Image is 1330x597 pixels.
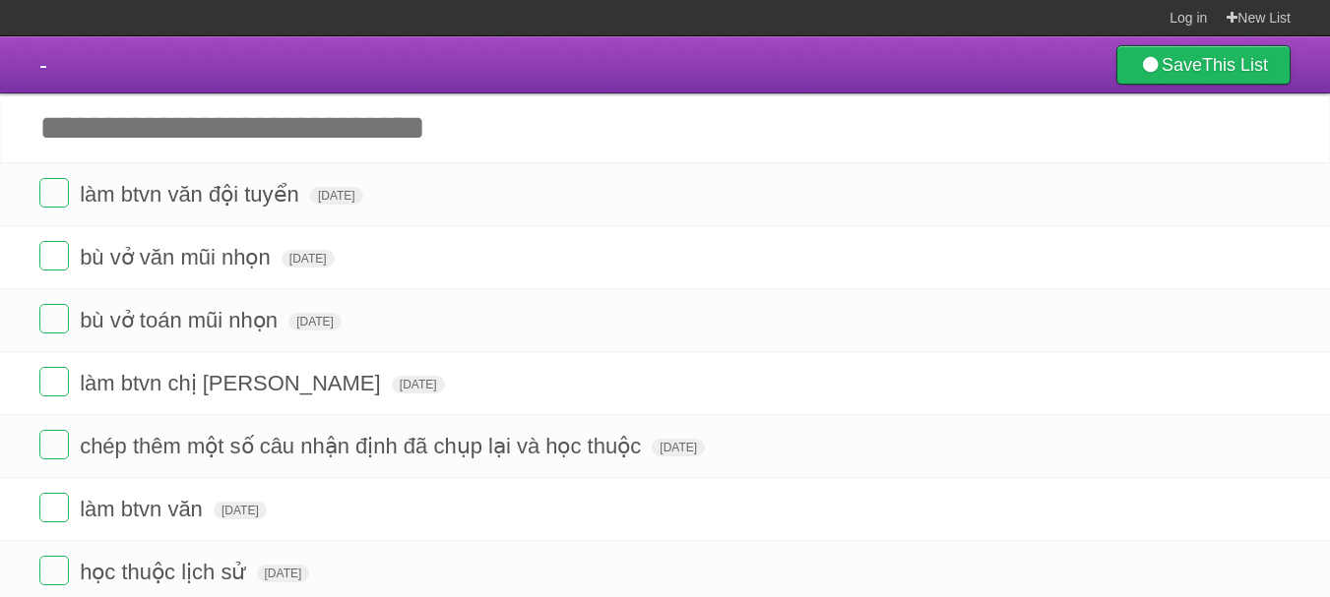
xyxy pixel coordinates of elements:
[80,371,386,395] span: làm btvn chị [PERSON_NAME]
[39,51,47,78] span: -
[80,245,276,269] span: bù vở văn mũi nhọn
[257,565,310,582] span: [DATE]
[310,187,363,205] span: [DATE]
[80,560,250,584] span: học thuộc lịch sử
[214,502,267,519] span: [DATE]
[39,367,69,396] label: Done
[39,304,69,333] label: Done
[39,556,69,585] label: Done
[392,376,445,393] span: [DATE]
[282,250,335,268] span: [DATE]
[1202,55,1268,75] b: This List
[80,497,208,521] span: làm btvn văn
[80,182,304,207] span: làm btvn văn đội tuyển
[39,178,69,208] label: Done
[80,308,283,332] span: bù vở toán mũi nhọn
[652,439,705,456] span: [DATE]
[1116,45,1291,85] a: SaveThis List
[39,493,69,522] label: Done
[80,434,646,458] span: chép thêm một số câu nhận định đã chụp lại và học thuộc
[288,313,342,330] span: [DATE]
[39,241,69,270] label: Done
[39,430,69,459] label: Done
